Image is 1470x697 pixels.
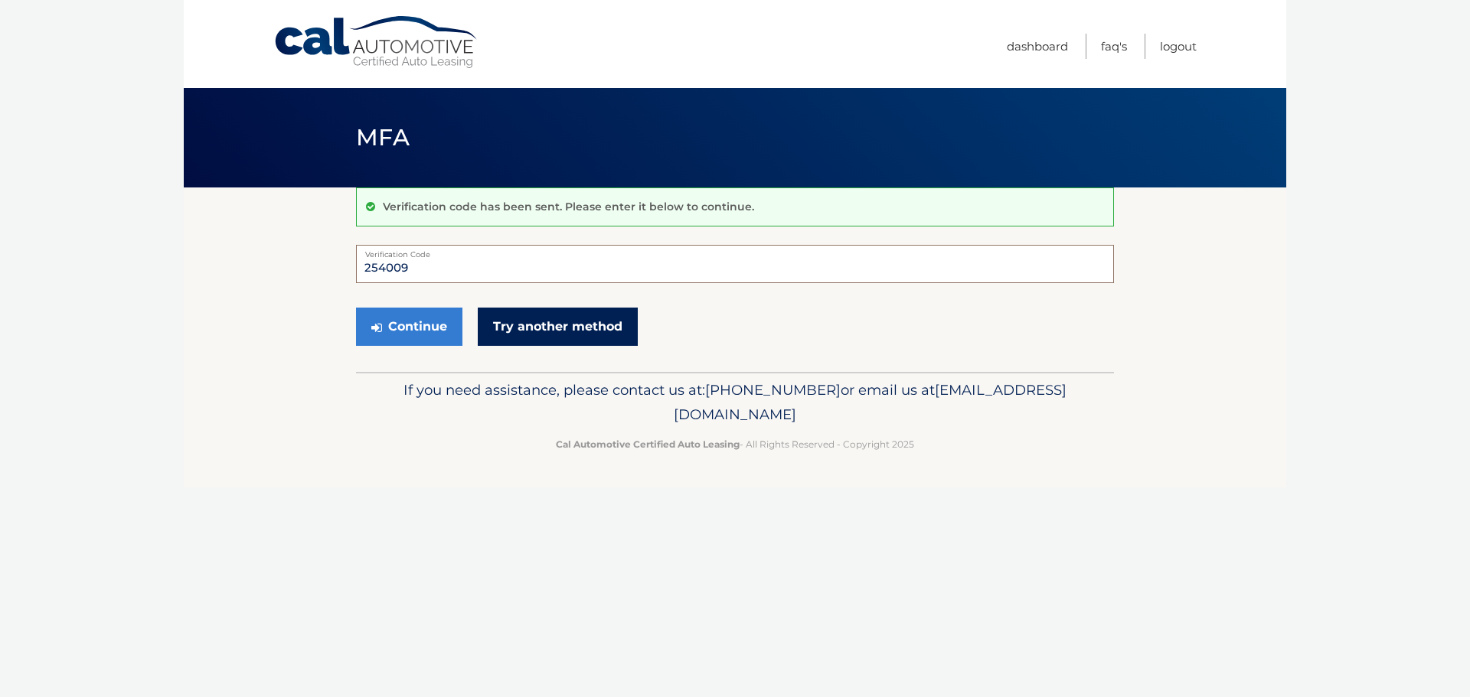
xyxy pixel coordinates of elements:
[356,245,1114,257] label: Verification Code
[383,200,754,213] p: Verification code has been sent. Please enter it below to continue.
[1101,34,1127,59] a: FAQ's
[273,15,480,70] a: Cal Automotive
[1160,34,1197,59] a: Logout
[356,123,410,151] span: MFA
[366,436,1104,452] p: - All Rights Reserved - Copyright 2025
[1007,34,1068,59] a: Dashboard
[556,438,740,450] strong: Cal Automotive Certified Auto Leasing
[705,381,841,399] span: [PHONE_NUMBER]
[366,378,1104,427] p: If you need assistance, please contact us at: or email us at
[478,308,638,346] a: Try another method
[674,381,1067,423] span: [EMAIL_ADDRESS][DOMAIN_NAME]
[356,308,462,346] button: Continue
[356,245,1114,283] input: Verification Code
